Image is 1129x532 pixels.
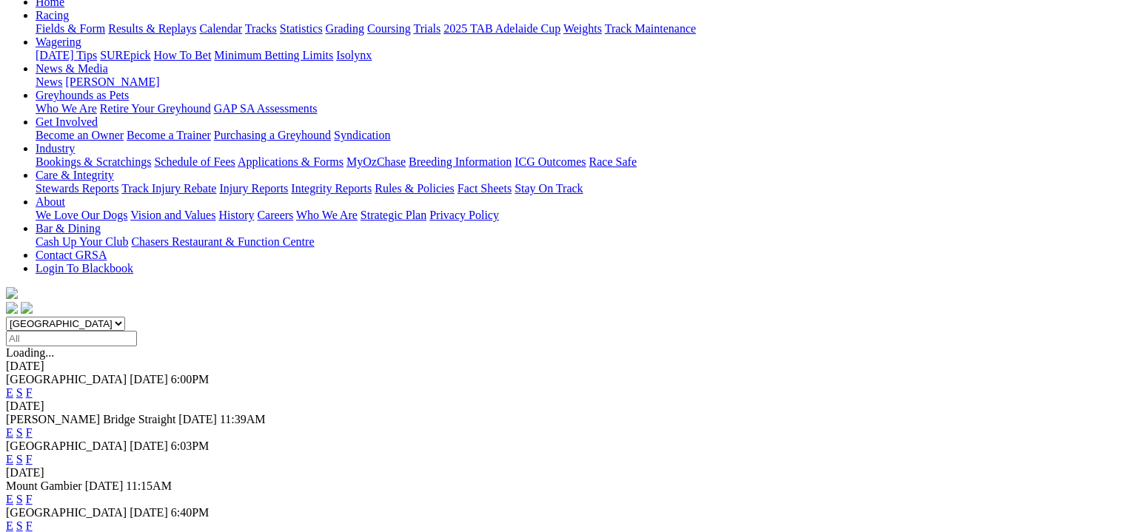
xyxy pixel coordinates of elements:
[214,129,331,141] a: Purchasing a Greyhound
[36,115,98,128] a: Get Involved
[127,129,211,141] a: Become a Trainer
[6,400,1123,413] div: [DATE]
[367,22,411,35] a: Coursing
[130,440,168,452] span: [DATE]
[154,155,235,168] a: Schedule of Fees
[16,453,23,465] a: S
[6,506,127,519] span: [GEOGRAPHIC_DATA]
[16,519,23,532] a: S
[515,182,583,195] a: Stay On Track
[346,155,406,168] a: MyOzChase
[36,75,62,88] a: News
[36,262,133,275] a: Login To Blackbook
[36,155,151,168] a: Bookings & Scratchings
[6,373,127,385] span: [GEOGRAPHIC_DATA]
[126,479,172,492] span: 11:15AM
[178,413,217,425] span: [DATE]
[171,440,210,452] span: 6:03PM
[199,22,242,35] a: Calendar
[6,453,13,465] a: E
[280,22,323,35] a: Statistics
[326,22,364,35] a: Grading
[36,142,75,155] a: Industry
[6,466,1123,479] div: [DATE]
[334,129,390,141] a: Syndication
[171,506,210,519] span: 6:40PM
[36,209,127,221] a: We Love Our Dogs
[219,182,288,195] a: Injury Reports
[16,426,23,439] a: S
[6,426,13,439] a: E
[375,182,455,195] a: Rules & Policies
[16,386,23,399] a: S
[36,235,128,248] a: Cash Up Your Club
[36,222,101,235] a: Bar & Dining
[36,249,107,261] a: Contact GRSA
[36,49,97,61] a: [DATE] Tips
[26,493,33,505] a: F
[36,182,118,195] a: Stewards Reports
[26,426,33,439] a: F
[605,22,696,35] a: Track Maintenance
[409,155,512,168] a: Breeding Information
[131,235,314,248] a: Chasers Restaurant & Function Centre
[130,506,168,519] span: [DATE]
[6,302,18,314] img: facebook.svg
[443,22,560,35] a: 2025 TAB Adelaide Cup
[214,102,318,115] a: GAP SA Assessments
[336,49,372,61] a: Isolynx
[6,519,13,532] a: E
[171,373,210,385] span: 6:00PM
[291,182,372,195] a: Integrity Reports
[563,22,602,35] a: Weights
[296,209,358,221] a: Who We Are
[36,129,124,141] a: Become an Owner
[100,49,150,61] a: SUREpick
[121,182,216,195] a: Track Injury Rebate
[36,195,65,208] a: About
[6,479,82,492] span: Mount Gambier
[589,155,636,168] a: Race Safe
[429,209,499,221] a: Privacy Policy
[413,22,440,35] a: Trials
[154,49,212,61] a: How To Bet
[6,287,18,299] img: logo-grsa-white.png
[21,302,33,314] img: twitter.svg
[6,386,13,399] a: E
[36,75,1123,89] div: News & Media
[361,209,426,221] a: Strategic Plan
[26,453,33,465] a: F
[36,102,1123,115] div: Greyhounds as Pets
[238,155,344,168] a: Applications & Forms
[26,386,33,399] a: F
[245,22,277,35] a: Tracks
[515,155,586,168] a: ICG Outcomes
[36,209,1123,222] div: About
[6,440,127,452] span: [GEOGRAPHIC_DATA]
[36,89,129,101] a: Greyhounds as Pets
[85,479,124,492] span: [DATE]
[36,36,81,48] a: Wagering
[218,209,254,221] a: History
[36,62,108,75] a: News & Media
[130,209,215,221] a: Vision and Values
[6,413,175,425] span: [PERSON_NAME] Bridge Straight
[36,169,114,181] a: Care & Integrity
[6,331,137,346] input: Select date
[26,519,33,532] a: F
[220,413,266,425] span: 11:39AM
[257,209,293,221] a: Careers
[36,22,1123,36] div: Racing
[36,235,1123,249] div: Bar & Dining
[65,75,159,88] a: [PERSON_NAME]
[6,493,13,505] a: E
[36,22,105,35] a: Fields & Form
[100,102,211,115] a: Retire Your Greyhound
[36,49,1123,62] div: Wagering
[16,493,23,505] a: S
[214,49,333,61] a: Minimum Betting Limits
[36,129,1123,142] div: Get Involved
[108,22,196,35] a: Results & Replays
[6,360,1123,373] div: [DATE]
[36,102,97,115] a: Who We Are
